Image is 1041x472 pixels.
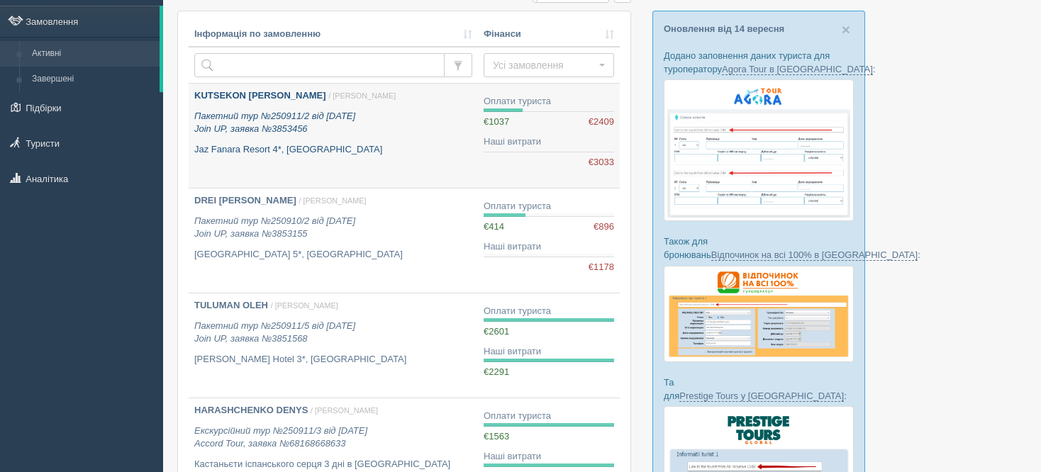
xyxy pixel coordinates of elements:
[484,450,614,463] div: Наші витрати
[589,261,614,274] span: €1178
[664,23,784,34] a: Оновлення від 14 вересня
[722,64,873,75] a: Agora Tour в [GEOGRAPHIC_DATA]
[194,425,367,449] i: Екскурсійний тур №250911/3 від [DATE] Accord Tour, заявка №68168668633
[711,249,918,261] a: Відпочинок на всі 100% в [GEOGRAPHIC_DATA]
[328,91,396,100] span: / [PERSON_NAME]
[484,410,614,423] div: Оплати туриста
[194,90,326,101] b: KUTSEKON [PERSON_NAME]
[194,248,472,262] p: [GEOGRAPHIC_DATA] 5*, [GEOGRAPHIC_DATA]
[311,406,378,415] span: / [PERSON_NAME]
[194,111,355,135] i: Пакетний тур №250911/2 від [DATE] Join UP, заявка №3853456
[26,67,160,92] a: Завершені
[493,58,596,72] span: Усі замовлення
[484,366,509,377] span: €2291
[664,79,854,221] img: agora-tour-%D1%84%D0%BE%D1%80%D0%BC%D0%B0-%D0%B1%D1%80%D0%BE%D0%BD%D1%8E%D0%B2%D0%B0%D0%BD%D0%BD%...
[664,376,854,403] p: Та для :
[594,220,614,234] span: €896
[484,53,614,77] button: Усі замовлення
[26,41,160,67] a: Активні
[664,266,854,362] img: otdihnavse100--%D1%84%D0%BE%D1%80%D0%BC%D0%B0-%D0%B1%D1%80%D0%BE%D0%BD%D0%B8%D1%80%D0%BE%D0%B2%D0...
[189,293,478,398] a: TULUMAN OLEH / [PERSON_NAME] Пакетний тур №250911/5 від [DATE]Join UP, заявка №3851568 [PERSON_NA...
[589,156,614,169] span: €3033
[271,301,338,310] span: / [PERSON_NAME]
[299,196,366,205] span: / [PERSON_NAME]
[194,53,445,77] input: Пошук за номером замовлення, ПІБ або паспортом туриста
[842,22,850,37] button: Close
[679,390,844,402] a: Prestige Tours у [GEOGRAPHIC_DATA]
[664,235,854,262] p: Також для бронювань :
[484,28,614,41] a: Фінанси
[194,405,308,415] b: HARASHCHENKO DENYS
[484,200,614,213] div: Оплати туриста
[484,345,614,359] div: Наші витрати
[484,240,614,254] div: Наші витрати
[189,84,478,188] a: KUTSEKON [PERSON_NAME] / [PERSON_NAME] Пакетний тур №250911/2 від [DATE]Join UP, заявка №3853456 ...
[484,221,504,232] span: €414
[484,431,509,442] span: €1563
[194,28,472,41] a: Інформація по замовленню
[589,116,614,129] span: €2409
[194,320,355,344] i: Пакетний тур №250911/5 від [DATE] Join UP, заявка №3851568
[194,300,268,310] b: TULUMAN OLEH
[194,458,472,471] p: Кастаньєти іспанського серця 3 дні в [GEOGRAPHIC_DATA]
[484,326,509,337] span: €2601
[484,116,509,127] span: €1037
[194,353,472,366] p: [PERSON_NAME] Hotel 3*, [GEOGRAPHIC_DATA]
[194,195,296,206] b: DREI [PERSON_NAME]
[194,215,355,240] i: Пакетний тур №250910/2 від [DATE] Join UP, заявка №3853155
[484,305,614,318] div: Оплати туриста
[189,189,478,293] a: DREI [PERSON_NAME] / [PERSON_NAME] Пакетний тур №250910/2 від [DATE]Join UP, заявка №3853155 [GEO...
[484,95,614,108] div: Оплати туриста
[484,135,614,149] div: Наші витрати
[842,21,850,38] span: ×
[194,143,472,157] p: Jaz Fanara Resort 4*, [GEOGRAPHIC_DATA]
[664,49,854,76] p: Додано заповнення даних туриста для туроператору :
